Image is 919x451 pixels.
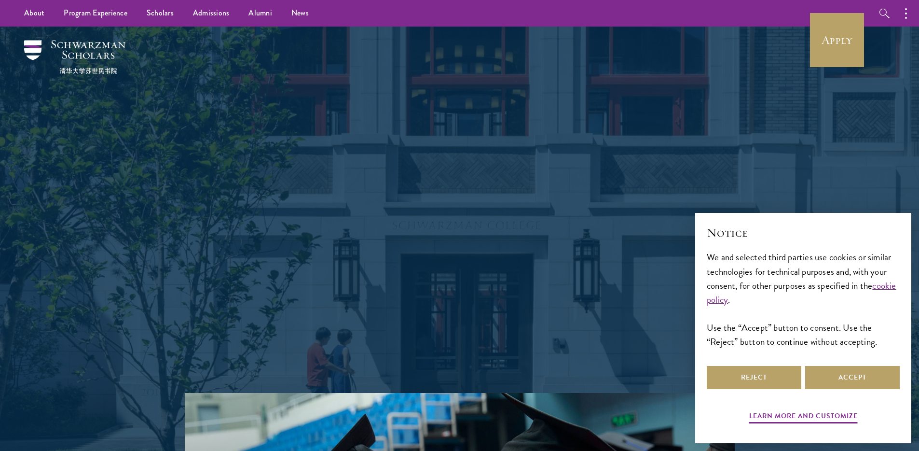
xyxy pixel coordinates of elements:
[805,366,900,389] button: Accept
[286,195,633,310] p: Schwarzman Scholars is a prestigious one-year, fully funded master’s program in global affairs at...
[707,250,900,348] div: We and selected third parties use cookies or similar technologies for technical purposes and, wit...
[707,366,801,389] button: Reject
[749,410,858,425] button: Learn more and customize
[707,279,896,307] a: cookie policy
[24,40,125,74] img: Schwarzman Scholars
[707,225,900,241] h2: Notice
[810,13,864,67] a: Apply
